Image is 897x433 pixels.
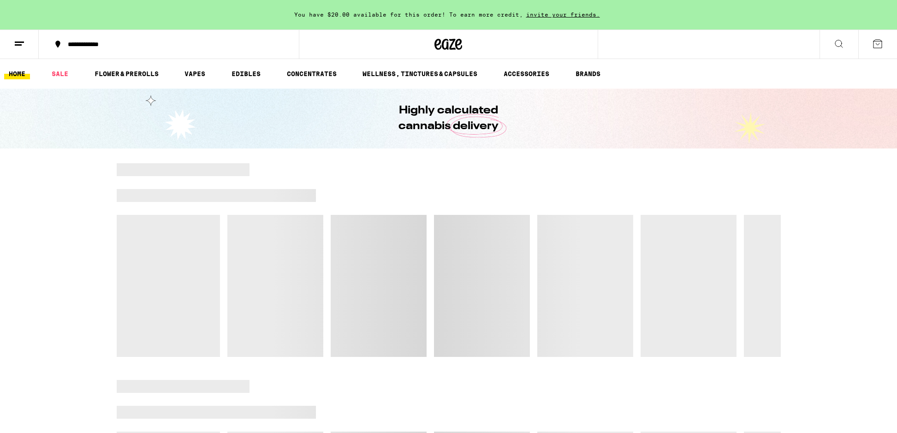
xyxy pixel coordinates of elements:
[282,68,341,79] a: CONCENTRATES
[180,68,210,79] a: VAPES
[294,12,523,18] span: You have $20.00 available for this order! To earn more credit,
[358,68,482,79] a: WELLNESS, TINCTURES & CAPSULES
[571,68,605,79] a: BRANDS
[47,68,73,79] a: SALE
[227,68,265,79] a: EDIBLES
[373,103,525,134] h1: Highly calculated cannabis delivery
[499,68,554,79] a: ACCESSORIES
[523,12,603,18] span: invite your friends.
[4,68,30,79] a: HOME
[90,68,163,79] a: FLOWER & PREROLLS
